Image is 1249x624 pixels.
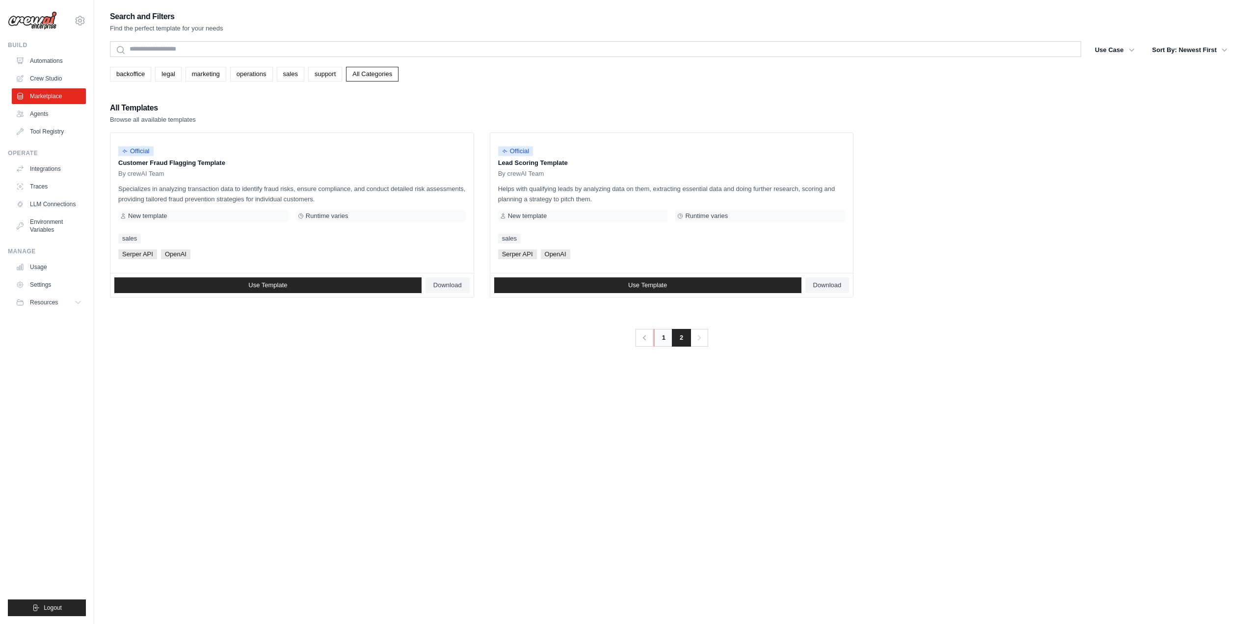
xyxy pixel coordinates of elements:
[12,179,86,194] a: Traces
[1146,41,1233,59] button: Sort By: Newest First
[12,53,86,69] a: Automations
[118,184,466,204] p: Specializes in analyzing transaction data to identify fraud risks, ensure compliance, and conduct...
[12,161,86,177] a: Integrations
[672,329,691,347] span: 2
[346,67,399,81] a: All Categories
[12,277,86,293] a: Settings
[494,277,801,293] a: Use Template
[161,249,190,259] span: OpenAI
[425,277,470,293] a: Download
[30,298,58,306] span: Resources
[12,196,86,212] a: LLM Connections
[118,170,164,178] span: By crewAI Team
[118,234,141,244] a: sales
[12,88,86,104] a: Marketplace
[8,247,86,255] div: Manage
[277,67,304,81] a: sales
[110,24,223,33] p: Find the perfect template for your needs
[110,10,223,24] h2: Search and Filters
[508,212,547,220] span: New template
[635,329,708,347] nav: Pagination
[110,101,196,115] h2: All Templates
[12,124,86,139] a: Tool Registry
[12,259,86,275] a: Usage
[12,214,86,238] a: Environment Variables
[110,115,196,125] p: Browse all available templates
[8,41,86,49] div: Build
[118,146,154,156] span: Official
[8,11,57,30] img: Logo
[628,281,667,289] span: Use Template
[44,604,62,612] span: Logout
[12,106,86,122] a: Agents
[654,329,673,347] a: 1
[8,599,86,616] button: Logout
[498,249,537,259] span: Serper API
[498,146,533,156] span: Official
[128,212,167,220] span: New template
[230,67,273,81] a: operations
[498,234,521,244] a: sales
[12,295,86,310] button: Resources
[118,249,157,259] span: Serper API
[306,212,348,220] span: Runtime varies
[8,149,86,157] div: Operate
[805,277,850,293] a: Download
[308,67,342,81] a: support
[114,277,422,293] a: Use Template
[118,158,466,168] p: Customer Fraud Flagging Template
[1089,41,1141,59] button: Use Case
[498,184,846,204] p: Helps with qualifying leads by analyzing data on them, extracting essential data and doing furthe...
[685,212,728,220] span: Runtime varies
[110,67,151,81] a: backoffice
[12,71,86,86] a: Crew Studio
[813,281,842,289] span: Download
[248,281,287,289] span: Use Template
[498,158,846,168] p: Lead Scoring Template
[155,67,181,81] a: legal
[433,281,462,289] span: Download
[186,67,226,81] a: marketing
[541,249,570,259] span: OpenAI
[498,170,544,178] span: By crewAI Team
